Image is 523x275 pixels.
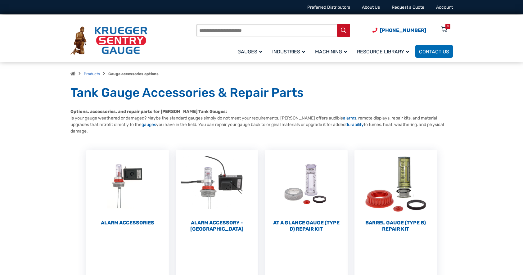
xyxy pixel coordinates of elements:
span: Industries [272,49,305,55]
span: Gauges [237,49,262,55]
a: About Us [362,5,380,10]
span: Machining [315,49,347,55]
a: Machining [311,44,353,59]
a: Visit product category Barrel Gauge (Type B) Repair Kit [354,150,437,232]
a: Industries [268,44,311,59]
a: Resource Library [353,44,415,59]
a: alarms [343,115,356,121]
h2: At a Glance Gauge (Type D) Repair Kit [265,220,348,232]
span: [PHONE_NUMBER] [380,27,426,33]
img: At a Glance Gauge (Type D) Repair Kit [265,150,348,218]
a: Request a Quote [392,5,424,10]
img: Krueger Sentry Gauge [70,26,147,55]
img: Alarm Accessories [86,150,169,218]
strong: Options, accessories, and repair parts for [PERSON_NAME] Tank Gauges: [70,109,227,114]
div: 0 [447,24,449,29]
a: durability [345,122,364,127]
img: Alarm Accessory - DC [176,150,258,218]
h2: Alarm Accessories [86,220,169,226]
img: Barrel Gauge (Type B) Repair Kit [354,150,437,218]
p: Is your gauge weathered or damaged? Maybe the standard gauges simply do not meet your requirement... [70,108,453,134]
a: gauges [142,122,156,127]
h1: Tank Gauge Accessories & Repair Parts [70,85,453,101]
strong: Gauge accessories options [108,72,159,76]
a: Contact Us [415,45,453,58]
span: Contact Us [419,49,449,55]
a: Phone Number (920) 434-8860 [372,26,426,34]
h2: Alarm Accessory - [GEOGRAPHIC_DATA] [176,220,258,232]
a: Account [436,5,453,10]
a: Visit product category Alarm Accessory - DC [176,150,258,232]
a: Visit product category At a Glance Gauge (Type D) Repair Kit [265,150,348,232]
a: Preferred Distributors [307,5,350,10]
a: Gauges [234,44,268,59]
a: Visit product category Alarm Accessories [86,150,169,226]
h2: Barrel Gauge (Type B) Repair Kit [354,220,437,232]
a: Products [84,72,100,76]
span: Resource Library [357,49,409,55]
